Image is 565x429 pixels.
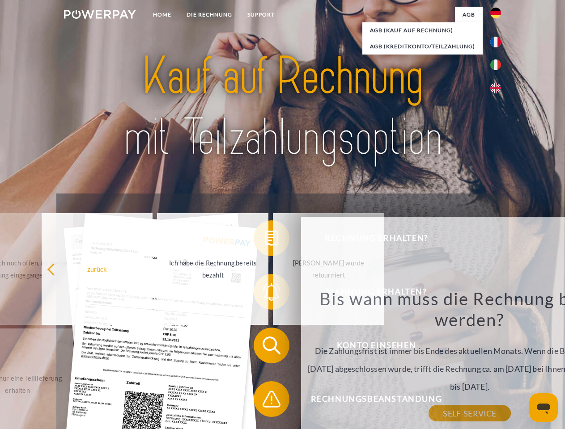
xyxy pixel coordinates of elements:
img: qb_warning.svg [260,388,283,410]
img: logo-powerpay-white.svg [64,10,136,19]
img: de [490,8,501,18]
img: en [490,83,501,93]
img: fr [490,37,501,47]
a: Home [145,7,179,23]
button: Konto einsehen [254,328,486,363]
img: it [490,59,501,70]
a: AGB (Kreditkonto/Teilzahlung) [362,38,483,55]
img: title-powerpay_de.svg [85,43,480,171]
a: agb [455,7,483,23]
iframe: Schaltfläche zum Öffnen des Messaging-Fensters [529,393,558,422]
img: qb_search.svg [260,334,283,357]
div: Ich habe die Rechnung bereits bezahlt [162,257,263,281]
button: Rechnungsbeanstandung [254,381,486,417]
div: zurück [47,263,148,275]
a: SELF-SERVICE [429,405,510,421]
a: AGB (Kauf auf Rechnung) [362,22,483,38]
div: [PERSON_NAME] wurde retourniert [278,257,379,281]
a: SUPPORT [240,7,282,23]
a: DIE RECHNUNG [179,7,240,23]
